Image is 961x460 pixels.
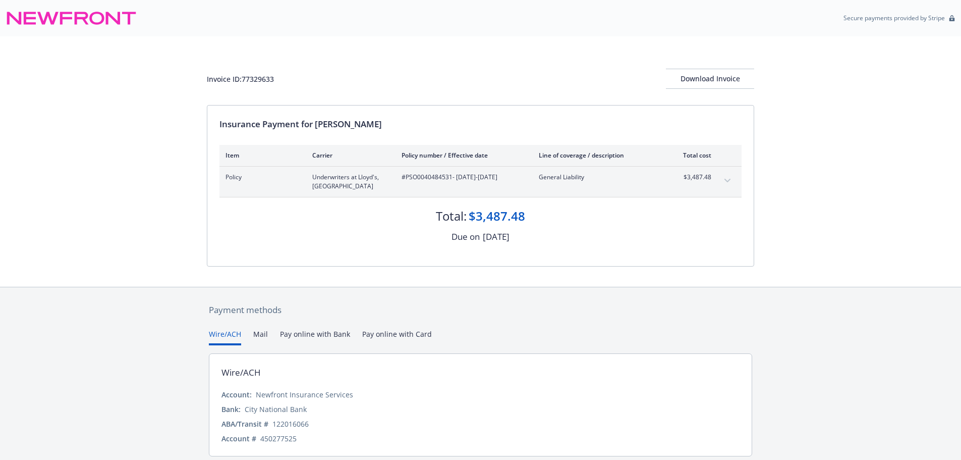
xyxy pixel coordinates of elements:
[221,389,252,400] div: Account:
[469,208,525,225] div: $3,487.48
[539,173,657,182] span: General Liability
[666,69,754,89] button: Download Invoice
[402,151,523,160] div: Policy number / Effective date
[272,419,309,429] div: 122016066
[221,404,241,415] div: Bank:
[260,433,297,444] div: 450277525
[253,329,268,345] button: Mail
[225,173,296,182] span: Policy
[483,230,510,243] div: [DATE]
[245,404,307,415] div: City National Bank
[221,366,261,379] div: Wire/ACH
[402,173,523,182] span: #PSO0040484531 - [DATE]-[DATE]
[221,433,256,444] div: Account #
[207,74,274,84] div: Invoice ID: 77329633
[312,151,385,160] div: Carrier
[225,151,296,160] div: Item
[673,173,711,182] span: $3,487.48
[673,151,711,160] div: Total cost
[219,167,742,197] div: PolicyUnderwriters at Lloyd's, [GEOGRAPHIC_DATA]#PSO0040484531- [DATE]-[DATE]General Liability$3,...
[221,419,268,429] div: ABA/Transit #
[843,14,945,22] p: Secure payments provided by Stripe
[312,173,385,191] span: Underwriters at Lloyd's, [GEOGRAPHIC_DATA]
[436,208,467,225] div: Total:
[539,151,657,160] div: Line of coverage / description
[219,118,742,131] div: Insurance Payment for [PERSON_NAME]
[362,329,432,345] button: Pay online with Card
[451,230,480,243] div: Due on
[209,303,752,317] div: Payment methods
[280,329,350,345] button: Pay online with Bank
[256,389,353,400] div: Newfront Insurance Services
[209,329,241,345] button: Wire/ACH
[666,69,754,88] div: Download Invoice
[719,173,736,189] button: expand content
